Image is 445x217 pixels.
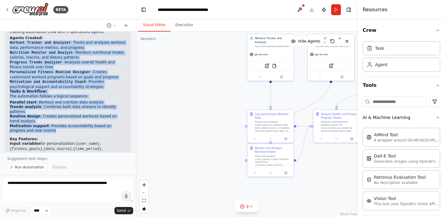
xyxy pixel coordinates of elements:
[140,36,156,41] div: Version 1
[331,75,352,79] button: Open in side panel
[271,75,292,79] button: Open in side panel
[363,77,440,94] button: Tools
[140,189,148,197] button: zoom out
[104,22,119,29] button: Switch to previous chat
[10,105,41,109] strong: Trends analysis
[10,114,126,124] li: : Creates personalized workouts based on trend analysis
[262,137,279,141] button: No output available
[139,5,148,14] button: Hide left sidebar
[374,159,440,164] p: Generates images using OpenAI's Dall-E model.
[10,152,55,156] code: {equipment_available}
[307,34,354,81] div: Nutrition Monitor and AnalystMonitor and analyze nutritional intake for {user_name}, tracking cal...
[247,110,294,143] div: Log and Analyze Workout DataProcess and analyze {user_name}'s workout data from {data_source}, in...
[10,41,71,45] code: Workout Tracker and Analyzer
[10,80,86,84] code: Motivation and Accountability Coach
[255,53,268,56] span: gpt-4o-mini
[363,22,440,39] button: Crew
[321,112,358,120] div: Analyze Health and Fitness Progress Trends
[313,110,360,143] div: Analyze Health and Fitness Progress TrendsAnalyze comprehensive progress trends for {user_name} b...
[374,132,440,138] div: AIMind Tool
[367,198,371,203] img: VisionTool
[367,135,371,140] img: AIMindTool
[10,141,41,146] strong: Input variables
[374,195,440,202] div: Vision Tool
[10,60,62,65] code: Progress Trends Analyzer
[10,100,36,104] strong: Parallel start
[262,171,279,175] button: No output available
[44,147,72,151] code: {data_source}
[117,208,126,213] span: Send
[375,45,384,51] div: Task
[329,64,333,68] img: CSVSearchTool
[255,45,292,48] div: Track and analyze workout data for {user_name}, logging exercise routines, sets, reps, weights, d...
[2,207,29,215] button: Improve
[73,147,101,151] code: {time_period}
[344,5,353,14] button: Hide right sidebar
[296,124,311,162] g: Edge from e29ccc00-4b34-4369-b9ba-4678d5512241 to a8b08539-d06a-4bca-97ef-77d4b6582abf
[158,7,225,13] nav: breadcrumb
[255,146,292,154] div: Monitor and Analyze Nutrition Intake
[363,110,440,125] button: AI & Machine Learning
[315,45,352,48] div: Monitor and analyze nutritional intake for {user_name}, tracking calories, macronutrients, micron...
[49,163,69,171] button: Dismiss
[140,205,148,212] button: toggle interactivity
[255,36,292,44] div: Workout Tracker and Analyzer
[10,40,126,50] li: - Tracks and analyzes workout data, performance metrics, and progress
[367,177,371,182] img: PatronusEvalTool
[341,212,357,216] a: React Flow attribution
[255,112,292,120] div: Log and Analyze Workout Data
[10,141,126,157] li: for personalization: , , , , , etc.
[53,6,68,13] div: BETA
[374,180,426,185] p: No description available
[11,208,26,213] span: Improve
[10,100,126,105] li: : Workout and nutrition data analysis
[272,64,277,68] img: FileReadTool
[335,79,393,107] g: Edge from c9c7cbf7-3e17-487d-b94d-251888daabaf to a8b08539-d06a-4bca-97ef-77d4b6582abf
[121,22,131,29] button: Start a new chat
[114,207,133,214] button: Send
[10,89,47,93] strong: Tasks & Workflow:
[10,137,38,141] strong: Key Features:
[140,181,148,212] div: React Flow controls
[287,36,324,46] button: Hide Agents
[363,125,440,215] div: AI & Machine Learning
[140,181,148,189] button: zoom in
[10,105,126,114] li: : Combines both data streams to identify patterns
[279,171,292,175] button: Open in side panel
[255,154,292,167] div: Track and analyze {user_name}'s daily nutrition intake from {nutrition_data_source}, including ca...
[247,34,294,81] div: Workout Tracker and AnalyzerTrack and analyze workout data for {user_name}, logging exercise rout...
[7,163,47,171] button: Run Automation
[255,120,292,133] div: Process and analyze {user_name}'s workout data from {data_source}, including exercises performed,...
[12,3,48,16] img: Logo
[140,197,148,205] button: fit view
[10,124,49,128] strong: Motivation support
[345,137,358,141] button: Open in side panel
[122,192,131,201] button: Click to speak your automation idea
[10,94,126,99] p: The automation follows a logical sequence:
[296,124,311,128] g: Edge from 534d5ec4-10c0-4fd6-8303-b3c429b4d284 to a8b08539-d06a-4bca-97ef-77d4b6582abf
[374,153,440,159] div: Dall-E Tool
[279,137,292,141] button: Open in side panel
[10,70,90,74] code: Personalized Fitness Routine Designer
[298,39,320,44] span: Hide Agents
[138,19,170,32] button: Visual Editor
[10,36,43,40] strong: Agents Created:
[321,120,358,133] div: Analyze comprehensive progress trends for {user_name} by combining workout performance data, nutr...
[10,124,126,133] li: : Provides accountability based on progress and new routine
[235,201,259,212] button: 3
[374,202,440,206] p: This tool uses OpenAI's Vision API to describe the contents of an image.
[10,50,126,60] li: - Monitors nutritional intake, calories, macros, and dietary patterns
[170,19,198,32] button: Execution
[76,142,100,146] code: {user_name}
[315,53,328,56] span: gpt-4o-mini
[10,51,73,55] code: Nutrition Monitor and Analyst
[363,39,440,76] div: Crew
[367,156,371,161] img: DallETool
[374,138,440,143] p: A wrapper around [AI-Minds]([URL][DOMAIN_NAME]). Useful for when you need answers to questions fr...
[10,80,126,89] li: - Provides psychological support and accountability strategies
[247,144,294,177] div: Monitor and Analyze Nutrition IntakeTrack and analyze {user_name}'s daily nutrition intake from {...
[375,62,387,68] div: Agent
[265,64,269,68] img: CSVSearchTool
[374,174,426,180] div: Patronus Evaluation Tool
[329,137,345,141] button: No output available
